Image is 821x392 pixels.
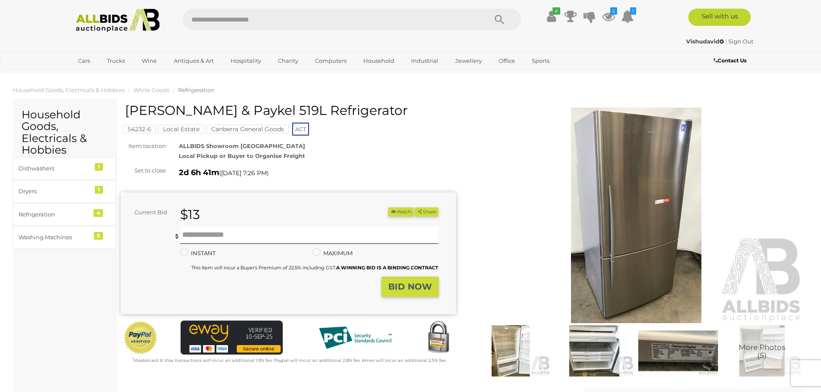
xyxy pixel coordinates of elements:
[714,57,746,64] b: Contact Us
[13,86,125,93] a: Household Goods, Electricals & Hobbies
[101,54,131,68] a: Trucks
[95,186,103,194] div: 1
[421,321,456,355] img: Secured by Rapid SSL
[602,9,615,24] a: 2
[72,68,145,82] a: [GEOGRAPHIC_DATA]
[19,186,90,196] div: Dryers
[13,157,116,180] a: Dishwashers 1
[225,54,267,68] a: Hospitality
[180,207,200,222] strong: $13
[94,232,103,240] div: 5
[123,126,156,133] a: 54232-6
[309,54,352,68] a: Computers
[553,7,560,15] i: ✔
[19,232,90,242] div: Washing Machines
[95,163,103,171] div: 1
[450,54,487,68] a: Jewellery
[123,125,156,133] mark: 54232-6
[621,9,634,24] a: 1
[180,248,215,258] label: INSTANT
[722,325,802,377] img: Fisher & Paykel 519L Refrigerator
[630,7,636,15] i: 1
[725,38,727,45] span: |
[22,109,107,156] h2: Household Goods, Electricals & Hobbies
[206,126,289,133] a: Canberra General Goods
[555,325,634,377] img: Fisher & Paykel 519L Refrigerator
[526,54,555,68] a: Sports
[471,325,550,377] img: Fisher & Paykel 519L Refrigerator
[493,54,521,68] a: Office
[545,9,558,24] a: ✔
[388,281,432,292] strong: BID NOW
[179,142,305,149] strong: ALLBIDS Showroom [GEOGRAPHIC_DATA]
[728,38,753,45] a: Sign Out
[469,108,804,323] img: Fisher & Paykel 519L Refrigerator
[94,209,103,217] div: 4
[478,9,521,30] button: Search
[168,54,219,68] a: Antiques & Art
[125,103,454,117] h1: [PERSON_NAME] & Paykel 519L Refrigerator
[415,207,438,216] button: Share
[206,125,289,133] mark: Canberra General Goods
[181,321,283,355] img: eWAY Payment Gateway
[358,54,400,68] a: Household
[722,325,802,377] a: More Photos(5)
[221,169,267,177] span: [DATE] 7:26 PM
[13,180,116,203] a: Dryers 1
[123,321,158,355] img: Official PayPal Seal
[13,203,116,226] a: Refrigeration 4
[158,126,204,133] a: Local Estate
[178,86,215,93] a: Refrigeration
[739,344,785,360] span: More Photos (5)
[638,325,718,377] img: Fisher & Paykel 519L Refrigerator
[158,125,204,133] mark: Local Estate
[292,123,309,136] span: ACT
[688,9,751,26] a: Sell with us
[133,86,169,93] a: White Goods
[179,168,219,177] strong: 2d 6h 41m
[71,9,165,32] img: Allbids.com.au
[19,210,90,219] div: Refrigeration
[312,321,398,355] img: PCI DSS compliant
[132,358,446,363] small: Mastercard & Visa transactions will incur an additional 1.9% fee. Paypal will incur an additional...
[312,248,353,258] label: MAXIMUM
[610,7,617,15] i: 2
[714,56,749,65] a: Contact Us
[406,54,444,68] a: Industrial
[388,207,413,216] li: Watch this item
[19,164,90,173] div: Dishwashers
[72,54,96,68] a: Cars
[136,54,162,68] a: Wine
[272,54,304,68] a: Charity
[179,152,305,159] strong: Local Pickup or Buyer to Organise Freight
[686,38,725,45] a: Vishudavid
[219,170,268,176] span: ( )
[336,265,438,271] b: A WINNING BID IS A BINDING CONTRACT
[381,277,439,297] button: BID NOW
[191,265,438,271] small: This Item will incur a Buyer's Premium of 22.5% including GST.
[114,166,172,176] div: Set to close
[13,226,116,249] a: Washing Machines 5
[686,38,724,45] strong: Vishudavid
[114,141,172,151] div: Item location
[121,207,174,217] div: Current Bid
[388,207,413,216] button: Watch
